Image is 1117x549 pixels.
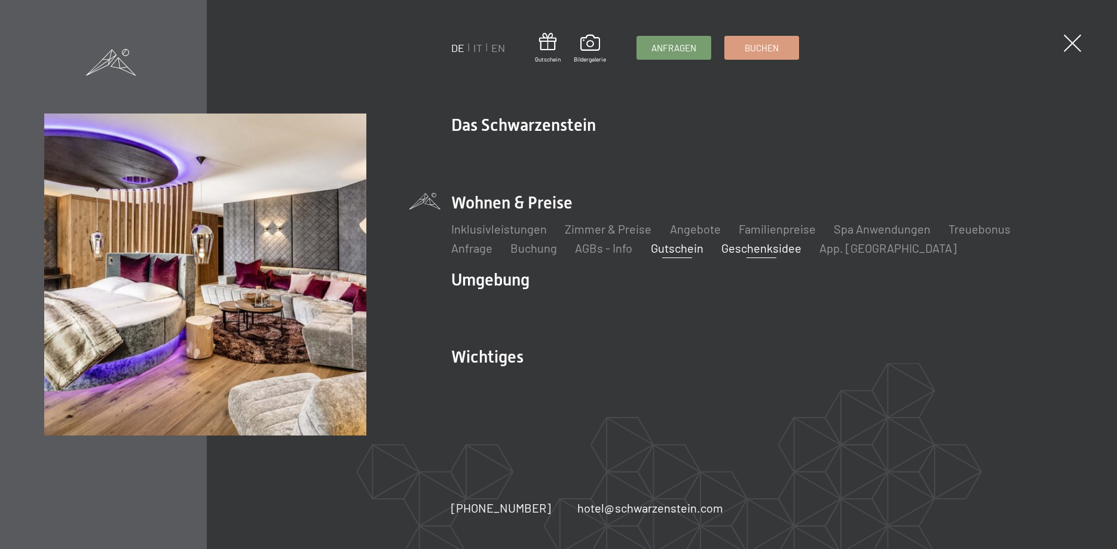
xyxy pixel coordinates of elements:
a: App. [GEOGRAPHIC_DATA] [819,241,957,255]
a: Bildergalerie [574,35,607,63]
a: Treuebonus [948,222,1011,236]
a: Anfrage [452,241,493,255]
span: Bildergalerie [574,55,607,63]
a: Zimmer & Preise [565,222,652,236]
span: [PHONE_NUMBER] [452,501,552,515]
a: Gutschein [651,241,703,255]
a: EN [492,41,506,54]
a: Spa Anwendungen [834,222,931,236]
a: [PHONE_NUMBER] [452,499,552,516]
a: Buchen [725,36,798,59]
a: Familienpreise [739,222,816,236]
a: Inklusivleistungen [452,222,547,236]
a: Buchung [511,241,558,255]
a: IT [474,41,483,54]
a: Angebote [670,222,721,236]
a: hotel@schwarzenstein.com [578,499,723,516]
a: AGBs - Info [576,241,633,255]
a: DE [452,41,465,54]
a: Geschenksidee [721,241,801,255]
a: Anfragen [637,36,711,59]
span: Gutschein [535,55,561,63]
span: Anfragen [651,42,696,54]
a: Gutschein [535,33,561,63]
span: Buchen [745,42,779,54]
